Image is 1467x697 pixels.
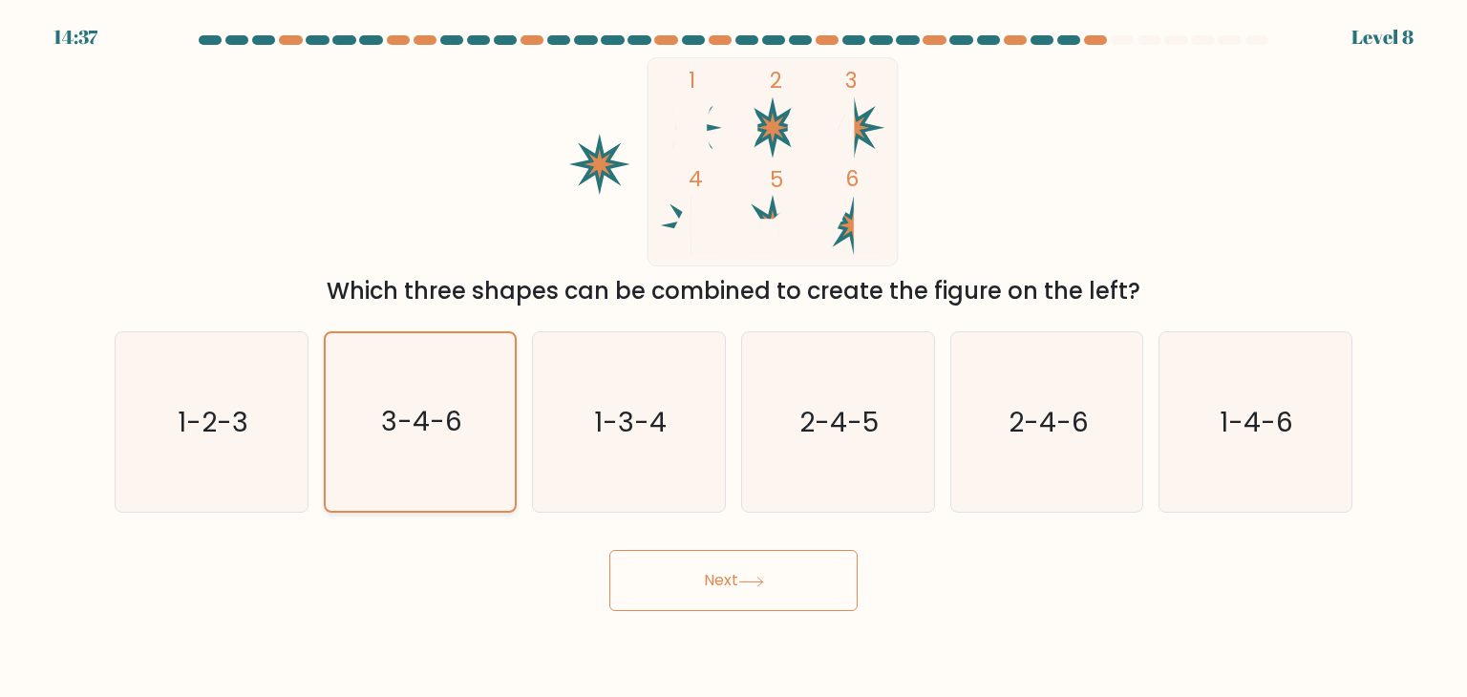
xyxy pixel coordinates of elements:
tspan: 5 [770,164,783,195]
tspan: 2 [770,65,782,95]
tspan: 1 [689,65,695,95]
text: 1-2-3 [178,403,248,441]
div: Which three shapes can be combined to create the figure on the left? [126,274,1341,308]
tspan: 4 [689,163,703,194]
text: 3-4-6 [381,404,462,441]
text: 2-4-5 [800,403,880,441]
div: 14:37 [53,23,97,52]
text: 1-4-6 [1221,403,1294,441]
text: 2-4-6 [1009,403,1089,441]
text: 1-3-4 [595,403,668,441]
div: Level 8 [1351,23,1414,52]
button: Next [609,550,858,611]
tspan: 3 [845,65,857,95]
tspan: 6 [845,163,859,194]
